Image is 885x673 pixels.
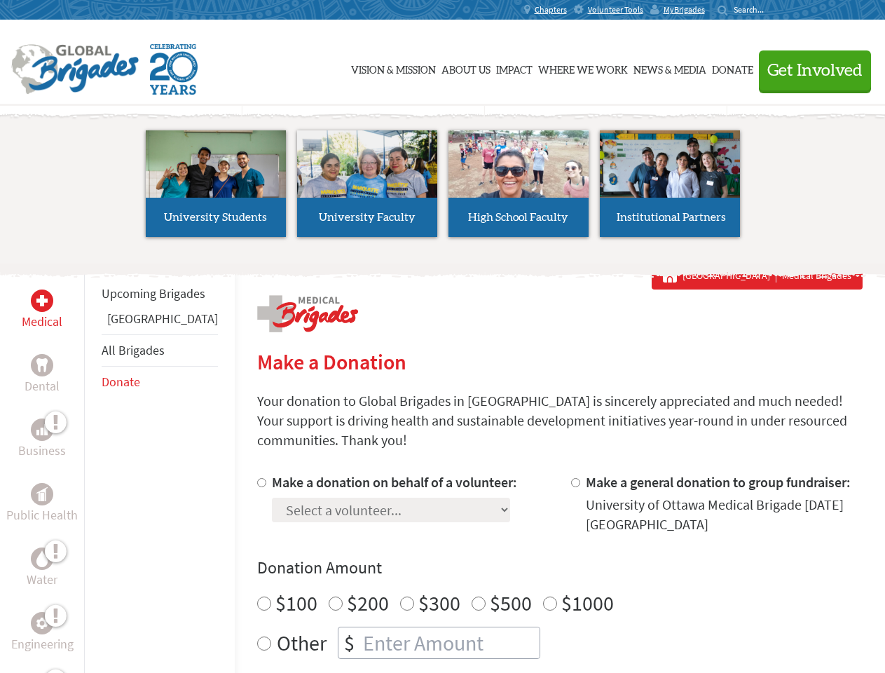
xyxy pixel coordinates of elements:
[600,130,740,224] img: menu_brigades_submenu_4.jpg
[31,419,53,441] div: Business
[27,570,57,590] p: Water
[347,590,389,616] label: $200
[6,483,78,525] a: Public HealthPublic Health
[275,590,317,616] label: $100
[102,342,165,358] a: All Brigades
[18,419,66,461] a: BusinessBusiness
[36,424,48,435] img: Business
[164,212,267,223] span: University Students
[448,130,589,198] img: menu_brigades_submenu_3.jpg
[759,50,871,90] button: Get Involved
[31,548,53,570] div: Water
[146,130,286,224] img: menu_brigades_submenu_1.jpg
[36,487,48,501] img: Public Health
[561,590,614,616] label: $1000
[22,312,62,332] p: Medical
[535,4,567,15] span: Chapters
[31,354,53,376] div: Dental
[25,354,60,396] a: DentalDental
[102,285,205,301] a: Upcoming Brigades
[338,627,360,658] div: $
[257,391,863,450] p: Your donation to Global Brigades in [GEOGRAPHIC_DATA] is sincerely appreciated and much needed! Y...
[36,358,48,372] img: Dental
[767,62,863,79] span: Get Involved
[257,349,863,374] h2: Make a Donation
[11,634,74,654] p: Engineering
[31,612,53,634] div: Engineering
[36,618,48,629] img: Engineering
[600,130,740,237] a: Institutional Partners
[586,495,863,534] div: University of Ottawa Medical Brigade [DATE] [GEOGRAPHIC_DATA]
[102,309,218,334] li: Guatemala
[712,33,753,103] a: Donate
[102,367,218,397] li: Donate
[102,278,218,309] li: Upcoming Brigades
[418,590,460,616] label: $300
[257,557,863,579] h4: Donation Amount
[31,290,53,312] div: Medical
[588,4,643,15] span: Volunteer Tools
[31,483,53,505] div: Public Health
[22,290,62,332] a: MedicalMedical
[297,130,437,237] a: University Faculty
[25,376,60,396] p: Dental
[277,627,327,659] label: Other
[297,130,437,224] img: menu_brigades_submenu_2.jpg
[257,295,358,332] img: logo-medical.png
[617,212,726,223] span: Institutional Partners
[468,212,568,223] span: High School Faculty
[360,627,540,658] input: Enter Amount
[18,441,66,461] p: Business
[441,33,490,103] a: About Us
[272,473,517,491] label: Make a donation on behalf of a volunteer:
[448,130,589,237] a: High School Faculty
[496,33,533,103] a: Impact
[36,295,48,306] img: Medical
[664,4,705,15] span: MyBrigades
[351,33,436,103] a: Vision & Mission
[538,33,628,103] a: Where We Work
[11,44,139,95] img: Global Brigades Logo
[36,550,48,566] img: Water
[633,33,706,103] a: News & Media
[102,374,140,390] a: Donate
[107,311,218,327] a: [GEOGRAPHIC_DATA]
[146,130,286,237] a: University Students
[6,505,78,525] p: Public Health
[734,4,774,15] input: Search...
[150,44,198,95] img: Global Brigades Celebrating 20 Years
[27,548,57,590] a: WaterWater
[102,334,218,367] li: All Brigades
[490,590,532,616] label: $500
[319,212,416,223] span: University Faculty
[11,612,74,654] a: EngineeringEngineering
[586,473,851,491] label: Make a general donation to group fundraiser:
